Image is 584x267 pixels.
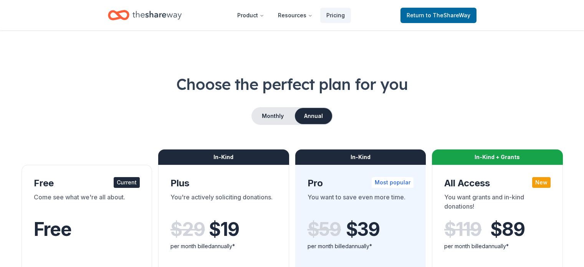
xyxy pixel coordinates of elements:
[295,149,426,165] div: In-Kind
[444,242,551,251] div: per month billed annually*
[34,192,140,214] div: Come see what we're all about.
[34,218,71,240] span: Free
[400,8,476,23] a: Returnto TheShareWay
[308,177,414,189] div: Pro
[108,6,182,24] a: Home
[231,6,351,24] nav: Main
[170,242,277,251] div: per month billed annually*
[426,12,470,18] span: to TheShareWay
[34,177,140,189] div: Free
[170,177,277,189] div: Plus
[252,108,293,124] button: Monthly
[490,219,524,240] span: $ 89
[432,149,563,165] div: In-Kind + Grants
[532,177,551,188] div: New
[444,192,551,214] div: You want grants and in-kind donations!
[231,8,270,23] button: Product
[170,192,277,214] div: You're actively soliciting donations.
[346,219,380,240] span: $ 39
[372,177,414,188] div: Most popular
[114,177,140,188] div: Current
[18,73,566,95] h1: Choose the perfect plan for you
[320,8,351,23] a: Pricing
[308,192,414,214] div: You want to save even more time.
[209,219,239,240] span: $ 19
[158,149,289,165] div: In-Kind
[407,11,470,20] span: Return
[295,108,332,124] button: Annual
[272,8,319,23] button: Resources
[308,242,414,251] div: per month billed annually*
[444,177,551,189] div: All Access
